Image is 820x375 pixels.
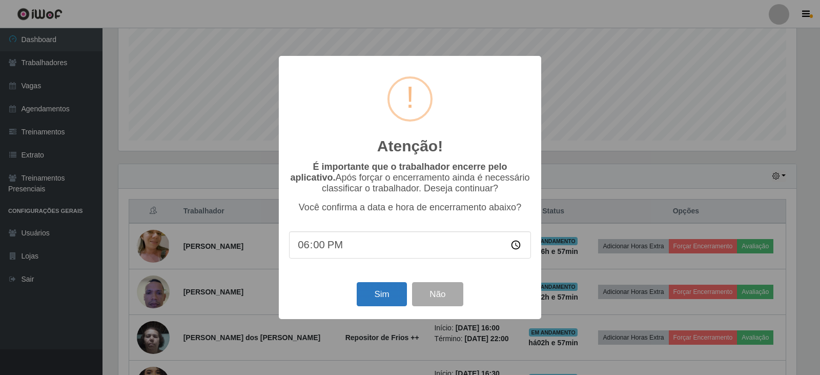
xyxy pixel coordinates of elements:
button: Sim [357,282,406,306]
h2: Atenção! [377,137,443,155]
b: É importante que o trabalhador encerre pelo aplicativo. [290,162,507,183]
p: Após forçar o encerramento ainda é necessário classificar o trabalhador. Deseja continuar? [289,162,531,194]
button: Não [412,282,463,306]
p: Você confirma a data e hora de encerramento abaixo? [289,202,531,213]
